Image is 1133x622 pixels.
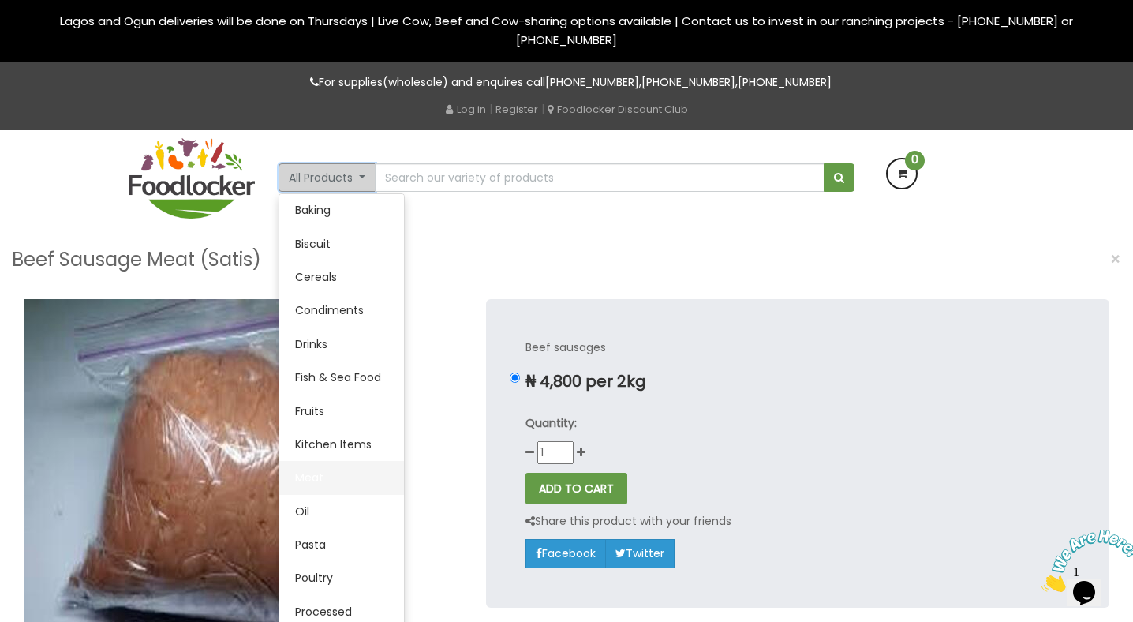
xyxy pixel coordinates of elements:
span: × [1110,248,1121,271]
span: | [489,101,492,117]
input: Search our variety of products [375,163,825,192]
a: Oil [279,495,404,528]
a: Cereals [279,260,404,294]
a: [PHONE_NUMBER] [738,74,832,90]
a: Baking [279,193,404,227]
button: Close [1102,243,1129,275]
a: Biscuit [279,227,404,260]
span: | [541,101,544,117]
span: Lagos and Ogun deliveries will be done on Thursdays | Live Cow, Beef and Cow-sharing options avai... [60,13,1073,48]
a: Poultry [279,561,404,594]
span: 0 [905,151,925,170]
img: FoodLocker [129,138,255,219]
p: Share this product with your friends [525,512,731,530]
p: For supplies(wholesale) and enquires call , , [129,73,1004,92]
a: [PHONE_NUMBER] [545,74,639,90]
h3: Beef Sausage Meat (Satis) [12,245,261,275]
input: ₦ 4,800 per 2kg [510,373,520,383]
a: Drinks [279,328,404,361]
strong: Quantity: [525,415,577,431]
a: Meat [279,461,404,494]
a: Foodlocker Discount Club [548,102,688,117]
a: [PHONE_NUMBER] [641,74,735,90]
a: Fish & Sea Food [279,361,404,394]
a: Condiments [279,294,404,327]
p: ₦ 4,800 per 2kg [525,373,1070,391]
a: Fruits [279,395,404,428]
button: All Products [279,163,376,192]
a: Log in [446,102,486,117]
button: ADD TO CART [525,473,627,504]
span: 1 [6,6,13,20]
a: Pasta [279,528,404,561]
a: Facebook [525,539,606,568]
iframe: chat widget [1035,523,1133,598]
a: Register [495,102,538,117]
a: Twitter [605,539,675,568]
a: Kitchen Items [279,428,404,461]
img: Chat attention grabber [6,6,104,69]
p: Beef sausages [525,339,1070,357]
